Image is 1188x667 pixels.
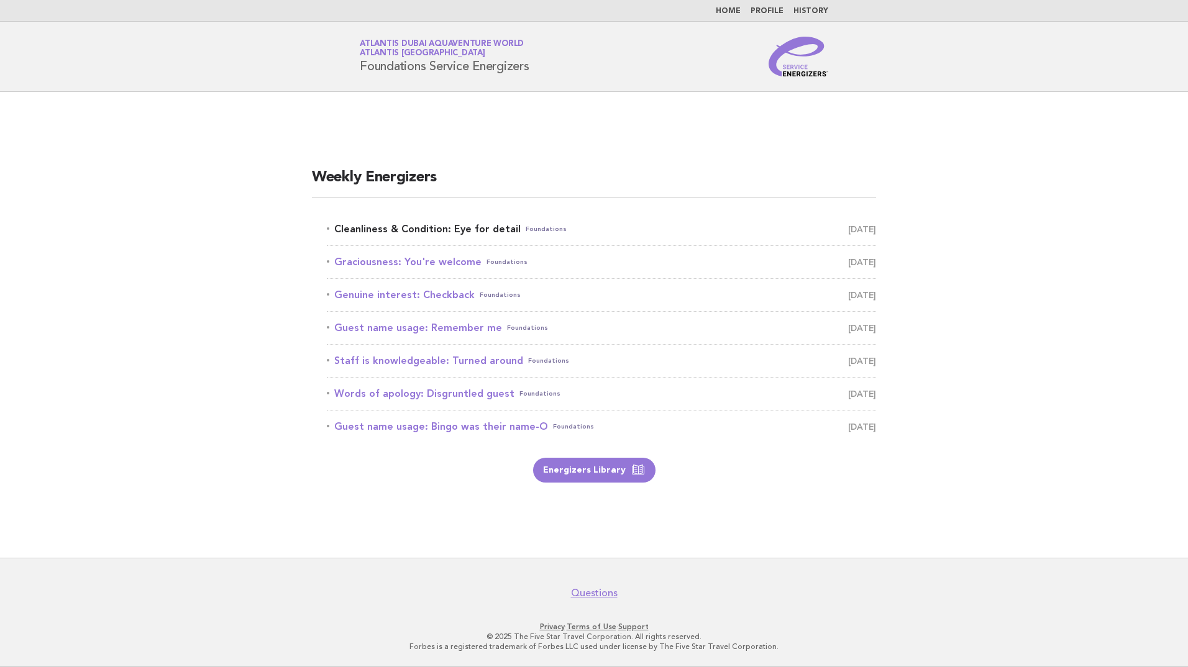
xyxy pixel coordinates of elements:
[360,40,524,57] a: Atlantis Dubai Aquaventure WorldAtlantis [GEOGRAPHIC_DATA]
[519,385,560,402] span: Foundations
[540,622,565,631] a: Privacy
[214,622,974,632] p: · ·
[327,319,876,337] a: Guest name usage: Remember meFoundations [DATE]
[327,418,876,435] a: Guest name usage: Bingo was their name-OFoundations [DATE]
[360,40,529,73] h1: Foundations Service Energizers
[360,50,485,58] span: Atlantis [GEOGRAPHIC_DATA]
[214,632,974,642] p: © 2025 The Five Star Travel Corporation. All rights reserved.
[848,253,876,271] span: [DATE]
[533,458,656,483] a: Energizers Library
[480,286,521,304] span: Foundations
[528,352,569,370] span: Foundations
[327,352,876,370] a: Staff is knowledgeable: Turned aroundFoundations [DATE]
[571,587,618,599] a: Questions
[848,319,876,337] span: [DATE]
[327,286,876,304] a: Genuine interest: CheckbackFoundations [DATE]
[327,385,876,402] a: Words of apology: Disgruntled guestFoundations [DATE]
[327,220,876,238] a: Cleanliness & Condition: Eye for detailFoundations [DATE]
[618,622,649,631] a: Support
[769,37,828,76] img: Service Energizers
[716,7,741,15] a: Home
[567,622,616,631] a: Terms of Use
[487,253,528,271] span: Foundations
[214,642,974,651] p: Forbes is a registered trademark of Forbes LLC used under license by The Five Star Travel Corpora...
[553,418,594,435] span: Foundations
[507,319,548,337] span: Foundations
[848,385,876,402] span: [DATE]
[848,352,876,370] span: [DATE]
[848,220,876,238] span: [DATE]
[526,220,567,238] span: Foundations
[312,168,876,198] h2: Weekly Energizers
[793,7,828,15] a: History
[751,7,784,15] a: Profile
[327,253,876,271] a: Graciousness: You're welcomeFoundations [DATE]
[848,286,876,304] span: [DATE]
[848,418,876,435] span: [DATE]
